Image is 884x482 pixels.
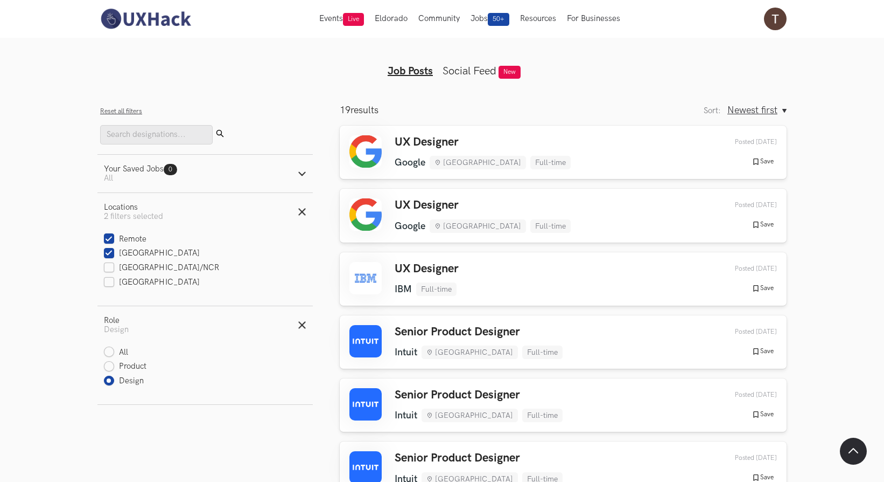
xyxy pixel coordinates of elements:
[522,346,563,359] li: Full-time
[104,325,129,334] span: Design
[104,212,163,221] span: 2 filters selected
[235,47,649,78] ul: Tabs Interface
[443,65,496,78] a: Social Feed
[395,410,417,421] li: Intuit
[710,138,777,146] div: 13th Sep
[100,125,213,144] input: Search
[104,376,144,387] label: Design
[710,265,777,273] div: 30th Aug
[764,8,787,30] img: Your profile pic
[169,166,172,174] span: 0
[104,164,177,174] div: Your Saved Jobs
[748,220,777,230] button: Save
[340,252,787,306] a: UX Designer IBM Full-time Posted [DATE] Save
[388,65,433,78] a: Job Posts
[522,409,563,422] li: Full-time
[710,328,777,336] div: 23rd Aug
[430,156,526,169] li: [GEOGRAPHIC_DATA]
[748,157,777,167] button: Save
[104,203,163,212] div: Locations
[104,249,200,260] label: [GEOGRAPHIC_DATA]
[488,13,509,26] span: 50+
[340,315,787,369] a: Senior Product Designer Intuit [GEOGRAPHIC_DATA] Full-time Posted [DATE] Save
[727,105,777,116] span: Newest first
[395,325,563,339] h3: Senior Product Designer
[340,105,378,116] p: results
[748,347,777,356] button: Save
[97,193,313,231] button: Locations2 filters selected
[340,378,787,432] a: Senior Product Designer Intuit [GEOGRAPHIC_DATA] Full-time Posted [DATE] Save
[104,174,113,183] span: All
[530,156,571,169] li: Full-time
[530,219,571,233] li: Full-time
[499,66,521,79] span: New
[97,8,193,30] img: UXHack-logo.png
[395,221,425,232] li: Google
[340,189,787,242] a: UX Designer Google [GEOGRAPHIC_DATA] Full-time Posted [DATE] Save
[395,135,571,149] h3: UX Designer
[97,155,313,192] button: Your Saved Jobs0 All
[710,391,777,399] div: 23rd Aug
[104,234,146,245] label: Remote
[395,284,412,295] li: IBM
[104,263,219,274] label: [GEOGRAPHIC_DATA]/NCR
[395,198,571,212] h3: UX Designer
[416,283,457,296] li: Full-time
[395,347,417,358] li: Intuit
[748,410,777,419] button: Save
[343,13,364,26] span: Live
[104,277,200,288] label: [GEOGRAPHIC_DATA]
[104,316,129,325] div: Role
[748,284,777,293] button: Save
[704,106,721,115] label: Sort:
[395,157,425,168] li: Google
[340,126,787,179] a: UX Designer Google [GEOGRAPHIC_DATA] Full-time Posted [DATE] Save
[430,219,526,233] li: [GEOGRAPHIC_DATA]
[422,346,518,359] li: [GEOGRAPHIC_DATA]
[97,231,313,306] div: Locations2 filters selected
[97,344,313,404] div: RoleDesign
[395,262,459,276] h3: UX Designer
[710,201,777,209] div: 09th Sep
[100,107,142,115] button: Reset all filters
[395,451,563,465] h3: Senior Product Designer
[395,388,563,402] h3: Senior Product Designer
[710,454,777,462] div: 23rd Aug
[104,347,128,359] label: All
[727,105,787,116] button: Newest first, Sort:
[97,306,313,344] button: RoleDesign
[422,409,518,422] li: [GEOGRAPHIC_DATA]
[340,105,350,116] span: 19
[104,361,146,373] label: Product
